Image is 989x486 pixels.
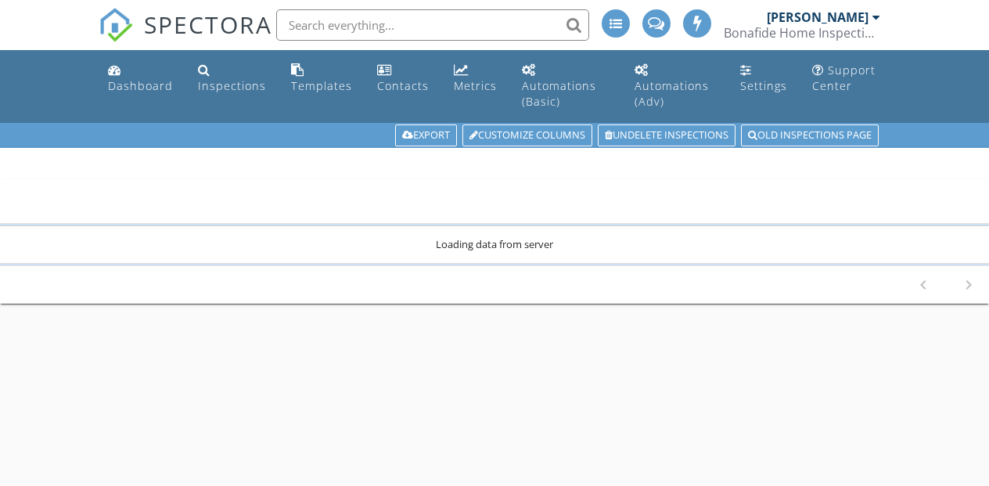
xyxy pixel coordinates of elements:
a: Old inspections page [741,125,879,147]
div: Dashboard [108,78,173,93]
a: Automations (Advanced) [628,56,722,117]
a: Inspections [192,56,272,101]
a: Customize Columns [462,125,592,147]
div: [PERSON_NAME] [767,9,869,25]
div: Support Center [812,63,876,93]
div: Bonafide Home Inspections [724,25,880,41]
a: Export [395,125,457,147]
a: Metrics [448,56,503,101]
div: Inspections [198,78,266,93]
div: Automations (Adv) [635,78,709,109]
a: Dashboard [102,56,179,101]
img: The Best Home Inspection Software - Spectora [99,8,133,42]
a: Settings [734,56,793,101]
input: Search everything... [276,9,589,41]
div: Templates [291,78,352,93]
a: Templates [285,56,358,101]
div: Contacts [377,78,429,93]
a: Contacts [371,56,435,101]
div: Settings [740,78,787,93]
a: Support Center [806,56,887,101]
a: Automations (Basic) [516,56,615,117]
a: SPECTORA [99,21,272,54]
span: SPECTORA [144,8,272,41]
div: Metrics [454,78,497,93]
div: Automations (Basic) [522,78,596,109]
a: Undelete inspections [598,125,735,147]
